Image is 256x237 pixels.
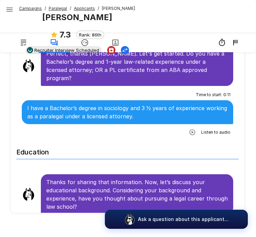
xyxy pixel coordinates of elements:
p: Ask a question about this applicant... [138,216,228,223]
img: llama_clean.png [22,188,35,201]
div: 9/15 10:44 PM [231,39,240,47]
img: llama_clean.png [22,59,35,73]
div: 15m 12s [218,39,226,47]
h6: Education [16,141,239,159]
p: Thanks for sharing that information. Now, let’s discuss your educational background. Considering ... [46,178,228,211]
span: Time to start : [196,91,222,98]
span: Rank: 86th [77,32,104,38]
b: [PERSON_NAME] [42,12,112,22]
p: I have a Bachelor’s degree in sociology and 3 1⁄2 years of experience working as a paralegal unde... [27,104,228,120]
img: logo_glasses@2x.png [124,214,135,225]
span: / [70,5,71,12]
span: / [45,5,46,12]
u: Paralegal [49,6,67,11]
b: 7.3 [60,30,71,40]
span: / [98,5,99,12]
span: Listen to audio [201,129,230,136]
span: [PERSON_NAME] [102,5,135,12]
p: Perfect, thanks [PERSON_NAME]. Let's get started. Do you have a Bachelor’s degree and 1-year law-... [46,49,228,82]
button: Ask a question about this applicant... [105,210,248,229]
u: Campaigns [19,6,42,11]
u: Applicants [74,6,95,11]
span: 0 : 11 [223,91,230,98]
